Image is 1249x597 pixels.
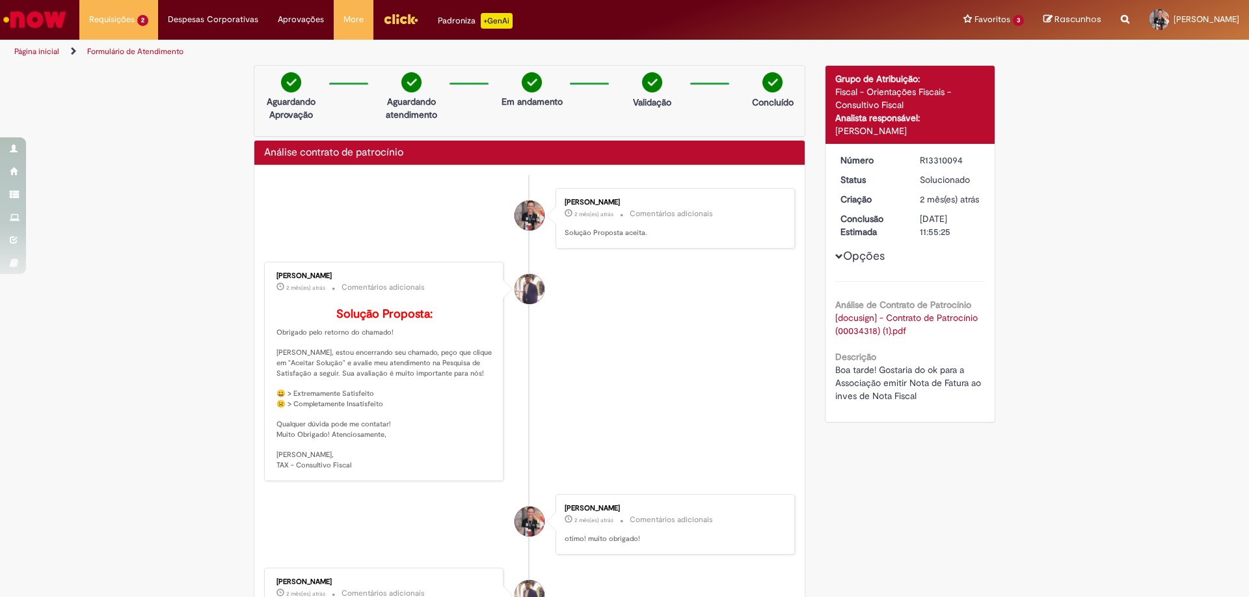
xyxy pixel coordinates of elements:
[835,312,980,337] a: Download de [docusign] - Contrato de Patrocínio (00034318) (1).pdf
[281,72,301,92] img: check-circle-green.png
[502,95,563,108] p: Em andamento
[342,282,425,293] small: Comentários adicionais
[752,96,794,109] p: Concluído
[920,154,980,167] div: R13310094
[633,96,671,109] p: Validação
[264,147,403,159] h2: Análise contrato de patrocínio Histórico de tíquete
[1043,14,1101,26] a: Rascunhos
[383,9,418,29] img: click_logo_yellow_360x200.png
[920,173,980,186] div: Solucionado
[276,308,493,471] p: Obrigado pelo retorno do chamado! [PERSON_NAME], estou encerrando seu chamado, peço que clique em...
[762,72,783,92] img: check-circle-green.png
[260,95,323,121] p: Aguardando Aprovação
[522,72,542,92] img: check-circle-green.png
[89,13,135,26] span: Requisições
[1174,14,1239,25] span: [PERSON_NAME]
[630,514,713,525] small: Comentários adicionais
[343,13,364,26] span: More
[1,7,68,33] img: ServiceNow
[565,505,781,512] div: [PERSON_NAME]
[574,516,613,524] span: 2 mês(es) atrás
[438,13,513,29] div: Padroniza
[14,46,59,57] a: Página inicial
[835,299,971,311] b: Análise de Contrato de Patrocínio
[515,274,544,304] div: Gabriel Rodrigues Barao
[276,272,493,280] div: [PERSON_NAME]
[137,15,148,26] span: 2
[574,210,613,218] time: 25/07/2025 11:33:47
[920,212,980,238] div: [DATE] 11:55:25
[920,193,980,206] div: 21/07/2025 14:57:07
[831,154,911,167] dt: Número
[1013,15,1024,26] span: 3
[835,124,986,137] div: [PERSON_NAME]
[168,13,258,26] span: Despesas Corporativas
[835,85,986,111] div: Fiscal - Orientações Fiscais - Consultivo Fiscal
[835,72,986,85] div: Grupo de Atribuição:
[831,173,911,186] dt: Status
[642,72,662,92] img: check-circle-green.png
[835,111,986,124] div: Analista responsável:
[574,210,613,218] span: 2 mês(es) atrás
[630,208,713,219] small: Comentários adicionais
[831,193,911,206] dt: Criação
[565,534,781,544] p: otimo! muito obrigado!
[515,507,544,536] div: Victor Grecco
[835,351,876,363] b: Descrição
[974,13,1010,26] span: Favoritos
[278,13,324,26] span: Aprovações
[565,228,781,238] p: Solução Proposta aceita.
[380,95,443,121] p: Aguardando atendimento
[336,307,433,322] b: Solução Proposta:
[831,212,911,238] dt: Conclusão Estimada
[835,364,984,402] span: Boa tarde! Gostaria do ok para a Associação emitir Nota de Fatura ao inves de Nota Fiscal
[481,13,513,29] p: +GenAi
[286,284,325,292] time: 25/07/2025 11:29:46
[515,201,544,230] div: Victor Grecco
[276,578,493,586] div: [PERSON_NAME]
[286,284,325,292] span: 2 mês(es) atrás
[565,199,781,206] div: [PERSON_NAME]
[574,516,613,524] time: 25/07/2025 11:18:59
[401,72,422,92] img: check-circle-green.png
[920,193,979,205] span: 2 mês(es) atrás
[10,40,823,64] ul: Trilhas de página
[87,46,183,57] a: Formulário de Atendimento
[1054,13,1101,25] span: Rascunhos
